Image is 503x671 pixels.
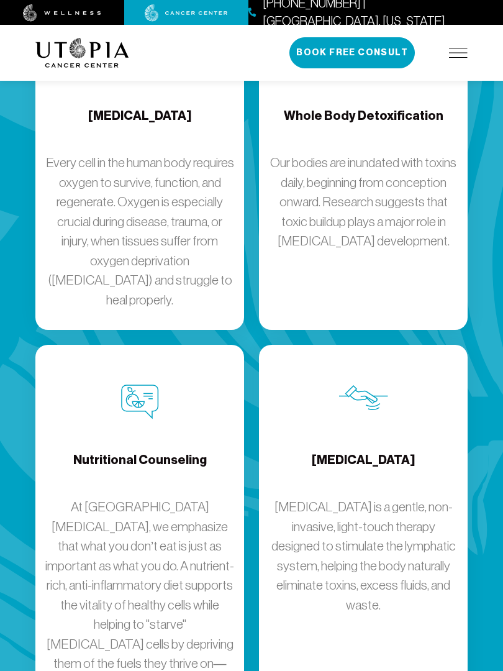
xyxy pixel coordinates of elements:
[73,452,207,492] h4: Nutritional Counseling
[88,107,191,148] h4: [MEDICAL_DATA]
[35,1,244,330] a: Oxygen Therapy[MEDICAL_DATA]Every cell in the human body requires oxygen to survive, function, an...
[259,1,468,330] a: Whole Body DetoxificationWhole Body DetoxificationOur bodies are inundated with toxins daily, beg...
[145,4,228,22] img: cancer center
[121,385,159,419] img: Nutritional Counseling
[449,48,468,58] img: icon-hamburger
[23,4,101,22] img: wellness
[35,38,129,68] img: logo
[289,37,415,68] button: Book Free Consult
[45,153,234,309] p: Every cell in the human body requires oxygen to survive, function, and regenerate. Oxygen is espe...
